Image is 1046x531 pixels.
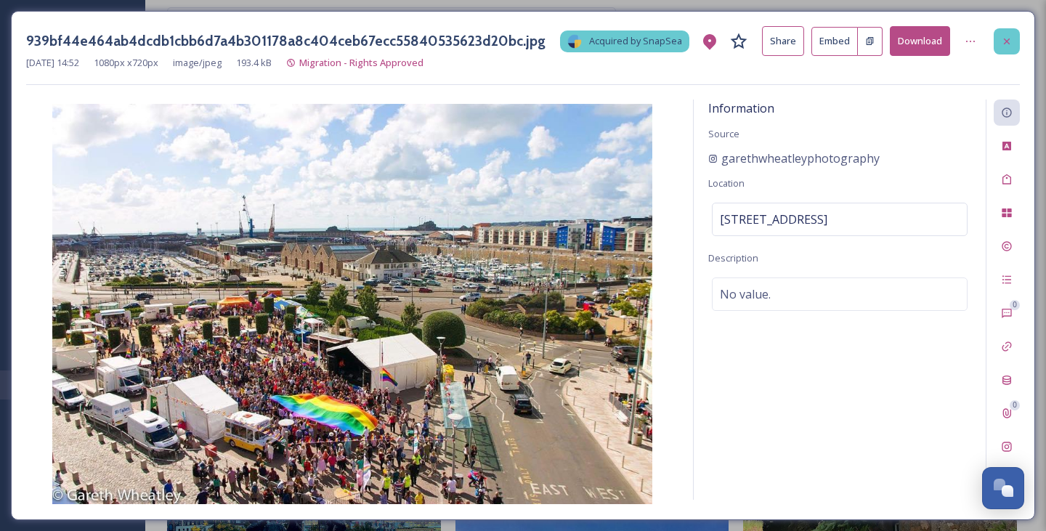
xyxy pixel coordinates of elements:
button: Embed [811,27,858,56]
button: Open Chat [982,467,1024,509]
button: Download [890,26,950,56]
span: [STREET_ADDRESS] [720,211,827,228]
img: 939bf44e464ab4dcdb1cbb6d7a4b301178a8c404ceb67ecc55840535623d20bc.jpg [26,104,678,504]
span: [DATE] 14:52 [26,56,79,70]
span: garethwheatleyphotography [721,150,880,167]
div: 0 [1010,300,1020,310]
span: Acquired by SnapSea [589,34,682,48]
div: 0 [1010,400,1020,410]
h3: 939bf44e464ab4dcdb1cbb6d7a4b301178a8c404ceb67ecc55840535623d20bc.jpg [26,31,546,52]
span: 193.4 kB [236,56,272,70]
span: Migration - Rights Approved [299,56,423,69]
span: 1080 px x 720 px [94,56,158,70]
span: Description [708,251,758,264]
span: Information [708,100,774,116]
span: Location [708,177,745,190]
span: Source [708,127,739,140]
span: No value. [720,285,771,303]
img: snapsea-logo.png [567,34,582,49]
a: garethwheatleyphotography [708,150,880,167]
span: image/jpeg [173,56,222,70]
button: Share [762,26,804,56]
